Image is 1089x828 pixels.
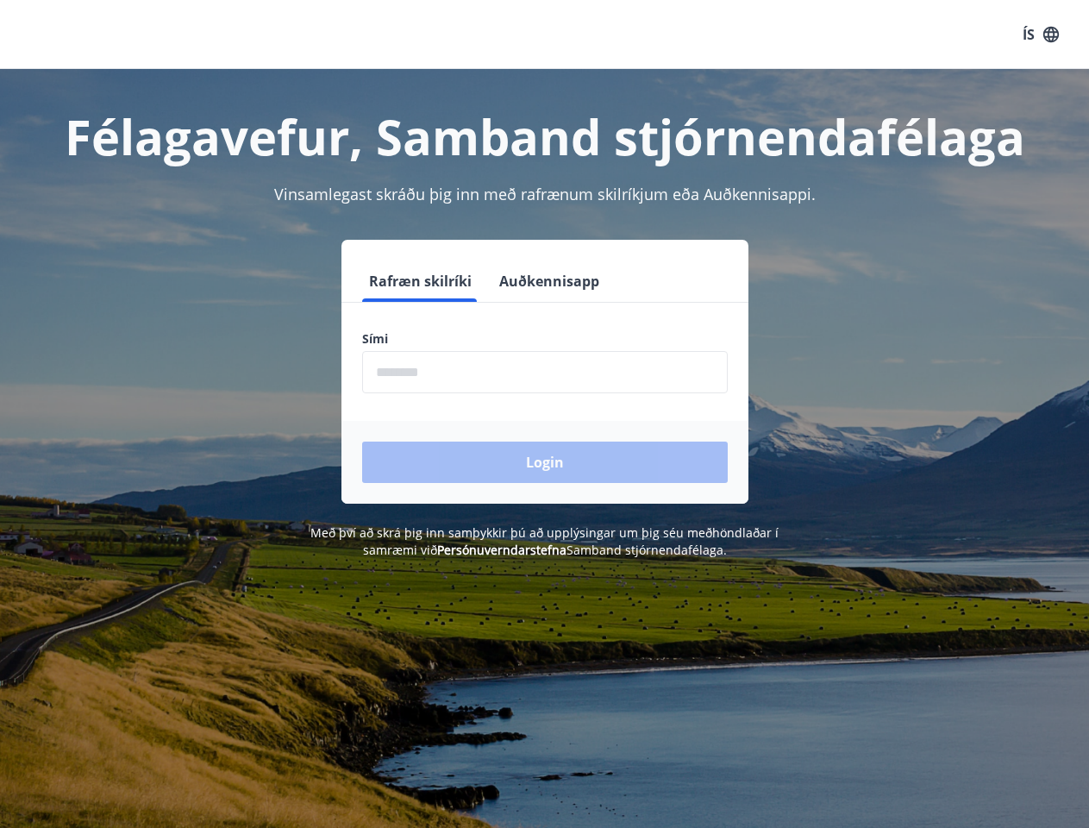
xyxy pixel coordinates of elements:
button: ÍS [1013,19,1068,50]
a: Persónuverndarstefna [437,542,566,558]
h1: Félagavefur, Samband stjórnendafélaga [21,103,1068,169]
label: Sími [362,330,728,348]
span: Með því að skrá þig inn samþykkir þú að upplýsingar um þig séu meðhöndlaðar í samræmi við Samband... [310,524,779,558]
button: Auðkennisapp [492,260,606,302]
span: Vinsamlegast skráðu þig inn með rafrænum skilríkjum eða Auðkennisappi. [274,184,816,204]
button: Rafræn skilríki [362,260,479,302]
